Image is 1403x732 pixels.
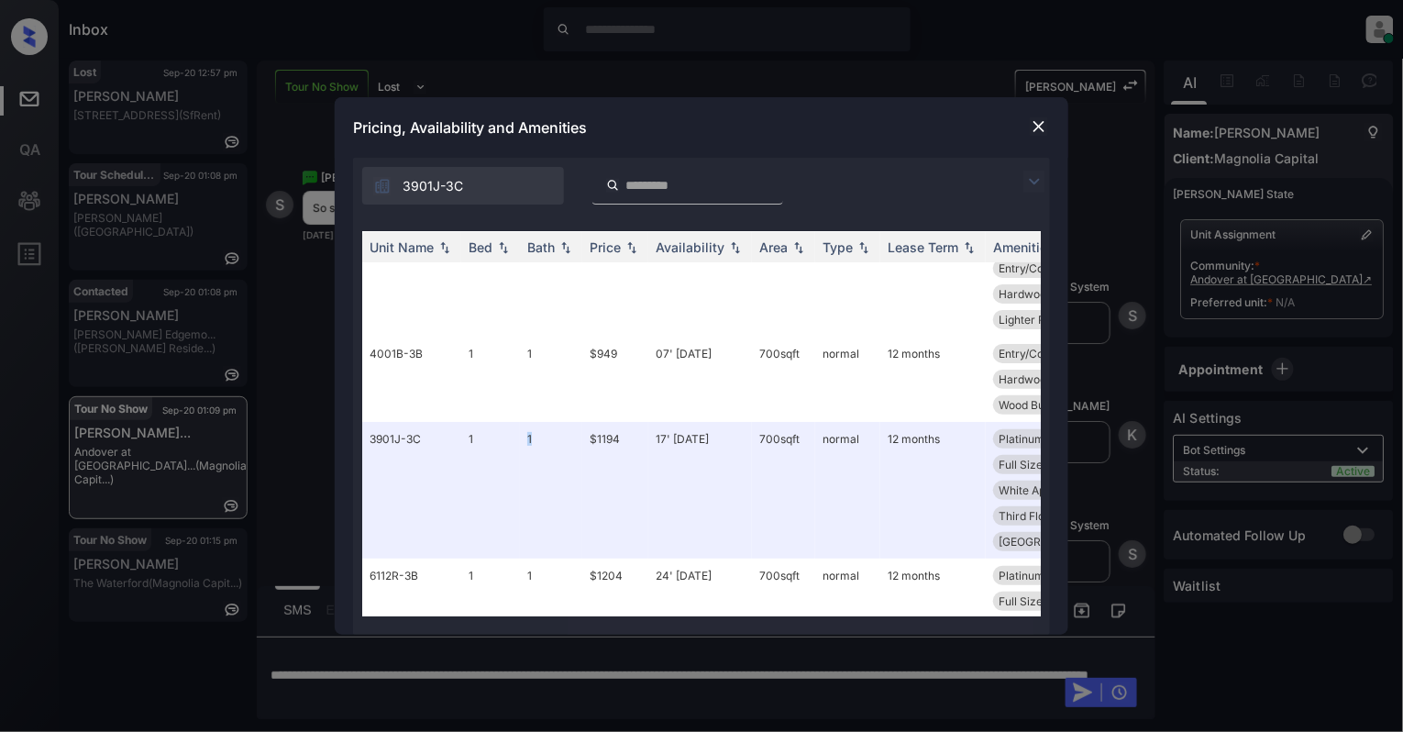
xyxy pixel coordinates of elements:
[790,241,808,254] img: sorting
[520,226,582,337] td: 1
[362,559,461,695] td: 6112R-3B
[461,422,520,559] td: 1
[999,372,1096,386] span: Hardwood Plank ...
[815,226,880,337] td: normal
[362,422,461,559] td: 3901J-3C
[403,176,463,196] span: 3901J-3C
[999,535,1111,549] span: [GEOGRAPHIC_DATA]
[520,337,582,422] td: 1
[335,97,1068,158] div: Pricing, Availability and Amenities
[648,559,752,695] td: 24' [DATE]
[648,226,752,337] td: 03' [DATE]
[1030,117,1048,136] img: close
[362,226,461,337] td: 4000B-2D
[623,241,641,254] img: sorting
[469,239,492,255] div: Bed
[520,422,582,559] td: 1
[815,422,880,559] td: normal
[999,483,1091,497] span: White Appliance...
[461,226,520,337] td: 1
[648,337,752,422] td: 07' [DATE]
[436,241,454,254] img: sorting
[461,337,520,422] td: 1
[656,239,724,255] div: Availability
[752,559,815,695] td: 700 sqft
[855,241,873,254] img: sorting
[815,337,880,422] td: normal
[752,226,815,337] td: 677 sqft
[373,177,392,195] img: icon-zuma
[999,432,1085,446] span: Platinum - 1 Be...
[880,226,986,337] td: 12 months
[582,422,648,559] td: $1194
[960,241,978,254] img: sorting
[461,559,520,695] td: 1
[606,177,620,194] img: icon-zuma
[993,239,1055,255] div: Amenities
[759,239,788,255] div: Area
[999,509,1077,523] span: Third Floor Top
[888,239,958,255] div: Lease Term
[999,287,1096,301] span: Hardwood Plank ...
[815,559,880,695] td: normal
[590,239,621,255] div: Price
[999,347,1088,360] span: Entry/Coat Clos...
[880,422,986,559] td: 12 months
[752,422,815,559] td: 700 sqft
[726,241,745,254] img: sorting
[362,337,461,422] td: 4001B-3B
[999,261,1088,275] span: Entry/Coat Clos...
[880,337,986,422] td: 12 months
[520,559,582,695] td: 1
[527,239,555,255] div: Bath
[999,569,1085,582] span: Platinum - 1 Be...
[370,239,434,255] div: Unit Name
[823,239,853,255] div: Type
[999,594,1086,608] span: Full Size Wash/...
[557,241,575,254] img: sorting
[648,422,752,559] td: 17' [DATE]
[582,559,648,695] td: $1204
[880,559,986,695] td: 12 months
[999,398,1091,412] span: Wood Burning Fi...
[752,337,815,422] td: 700 sqft
[1023,171,1045,193] img: icon-zuma
[999,313,1085,327] span: Lighter Reno Fl...
[494,241,513,254] img: sorting
[999,458,1086,471] span: Full Size Wash/...
[582,337,648,422] td: $949
[582,226,648,337] td: $1189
